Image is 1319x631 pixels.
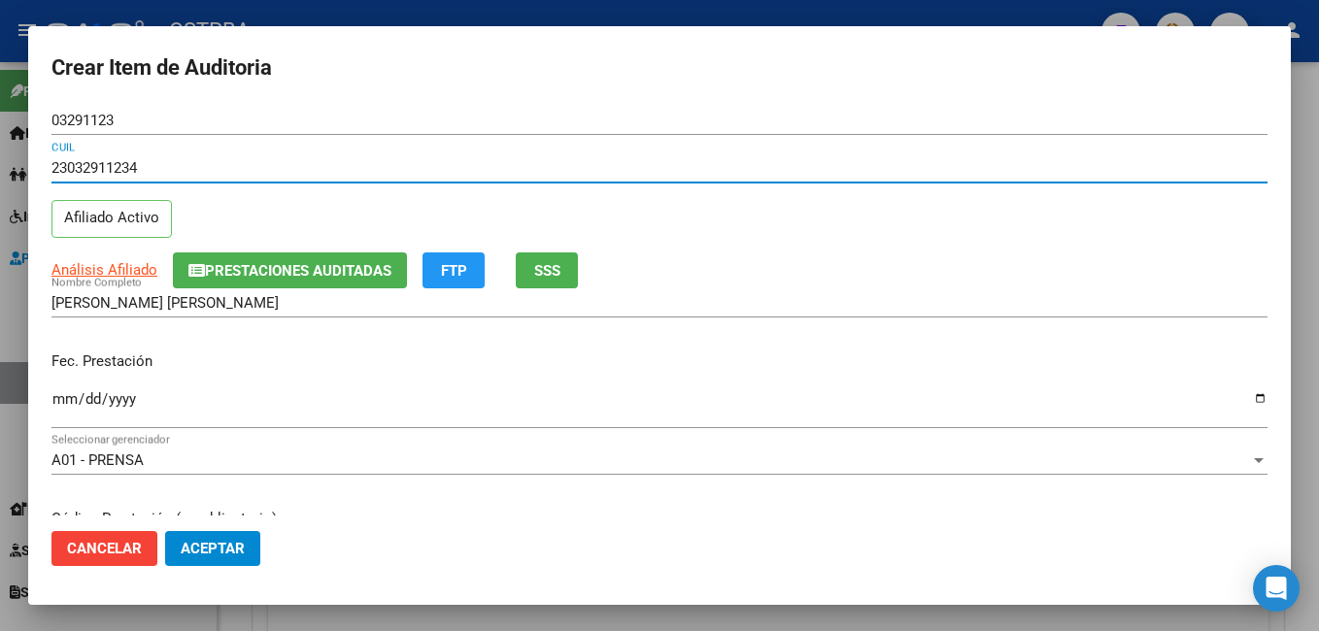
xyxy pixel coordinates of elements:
[534,262,560,280] span: SSS
[51,200,172,238] p: Afiliado Activo
[51,261,157,279] span: Análisis Afiliado
[441,262,467,280] span: FTP
[51,350,1268,373] p: Fec. Prestación
[516,252,578,288] button: SSS
[173,252,407,288] button: Prestaciones Auditadas
[205,262,391,280] span: Prestaciones Auditadas
[67,540,142,557] span: Cancelar
[51,50,1268,86] h2: Crear Item de Auditoria
[181,540,245,557] span: Aceptar
[51,451,144,469] span: A01 - PRENSA
[51,508,1268,530] p: Código Prestación (no obligatorio)
[51,531,157,566] button: Cancelar
[1253,565,1300,612] div: Open Intercom Messenger
[165,531,260,566] button: Aceptar
[423,252,485,288] button: FTP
